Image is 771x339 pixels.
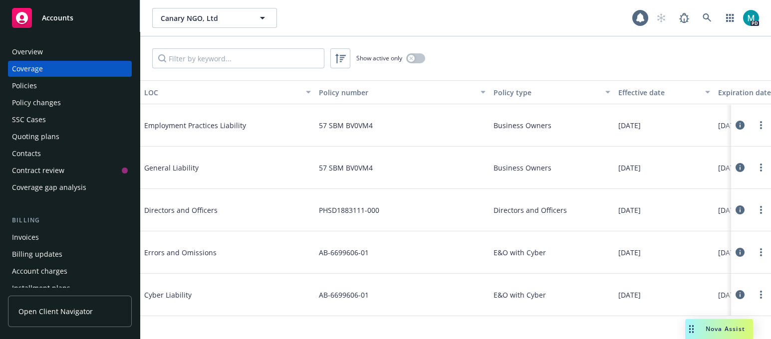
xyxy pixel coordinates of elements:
span: PHSD1883111-000 [319,205,379,215]
span: Business Owners [494,163,551,173]
span: AB-6699606-01 [319,290,369,300]
a: Coverage [8,61,132,77]
span: [DATE] [618,247,641,258]
span: Canary NGO, Ltd [161,13,247,23]
a: Quoting plans [8,129,132,145]
a: Switch app [720,8,740,28]
span: [DATE] [718,205,741,215]
img: photo [743,10,759,26]
a: more [755,289,767,301]
div: Policy number [319,87,475,98]
a: more [755,204,767,216]
span: Directors and Officers [494,205,567,215]
div: Coverage gap analysis [12,179,86,195]
span: Open Client Navigator [18,306,93,317]
a: Billing updates [8,246,132,262]
a: more [755,119,767,131]
span: Accounts [42,14,73,22]
a: Policies [8,78,132,94]
div: Quoting plans [12,129,59,145]
span: General Liability [144,163,294,173]
a: Policy changes [8,95,132,111]
button: Effective date [614,80,714,104]
span: Employment Practices Liability [144,120,294,131]
div: Contacts [12,146,41,162]
span: E&O with Cyber [494,290,546,300]
span: AB-6699606-01 [319,247,369,258]
div: Drag to move [685,319,698,339]
a: more [755,162,767,173]
div: Effective date [618,87,699,98]
span: Nova Assist [706,325,745,333]
a: Overview [8,44,132,60]
span: 57 SBM BV0VM4 [319,163,373,173]
div: Billing updates [12,246,62,262]
span: E&O with Cyber [494,247,546,258]
span: [DATE] [718,247,741,258]
a: Installment plans [8,280,132,296]
a: Accounts [8,4,132,32]
span: [DATE] [618,205,641,215]
span: [DATE] [718,120,741,131]
span: [DATE] [618,120,641,131]
div: Overview [12,44,43,60]
span: [DATE] [718,163,741,173]
a: Account charges [8,263,132,279]
div: SSC Cases [12,112,46,128]
span: Cyber Liability [144,290,294,300]
div: Invoices [12,229,39,245]
div: Installment plans [12,280,70,296]
button: Nova Assist [685,319,753,339]
span: [DATE] [718,290,741,300]
input: Filter by keyword... [152,48,324,68]
div: Billing [8,215,132,225]
span: [DATE] [618,290,641,300]
button: Policy number [315,80,490,104]
span: Errors and Omissions [144,247,294,258]
button: Canary NGO, Ltd [152,8,277,28]
div: Account charges [12,263,67,279]
span: Business Owners [494,120,551,131]
a: Contacts [8,146,132,162]
div: Contract review [12,163,64,178]
button: LOC [140,80,315,104]
a: Search [697,8,717,28]
div: Policies [12,78,37,94]
a: Report a Bug [674,8,694,28]
a: Contract review [8,163,132,178]
a: more [755,246,767,258]
span: Directors and Officers [144,205,294,215]
a: Invoices [8,229,132,245]
div: Policy changes [12,95,61,111]
div: LOC [144,87,300,98]
div: Coverage [12,61,43,77]
span: 57 SBM BV0VM4 [319,120,373,131]
a: SSC Cases [8,112,132,128]
a: Start snowing [651,8,671,28]
span: [DATE] [618,163,641,173]
span: Show active only [356,54,402,62]
div: Policy type [494,87,599,98]
button: Policy type [490,80,614,104]
a: Coverage gap analysis [8,179,132,195]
